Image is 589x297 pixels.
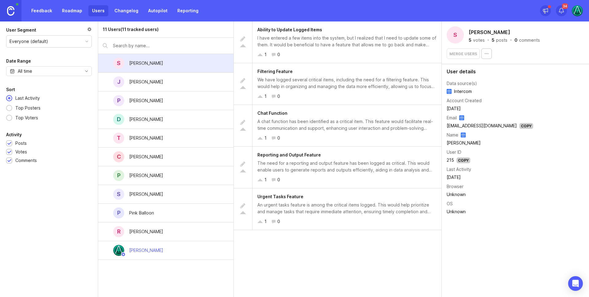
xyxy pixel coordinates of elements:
div: 1 [264,176,267,183]
td: Unknown [447,191,533,199]
div: We have logged several critical items, including the need for a filtering feature. This would hel... [257,76,437,90]
a: [EMAIL_ADDRESS][DOMAIN_NAME] [447,123,517,128]
div: OS [447,200,453,207]
div: User details [447,69,584,74]
div: Top Voters [12,114,41,121]
span: Urgent Tasks Feature [257,194,303,199]
span: Chat Function [257,110,287,116]
div: Date Range [6,57,31,65]
div: 0 [277,135,280,141]
div: 1 [264,93,267,100]
div: 0 [277,176,280,183]
a: Filtering FeatureWe have logged several critical items, including the need for a filtering featur... [234,63,441,105]
div: posts [496,38,507,42]
div: An urgent tasks feature is among the critical items logged. This would help prioritize and manage... [257,202,437,215]
img: Intercom logo [447,89,452,94]
div: 5 [492,38,495,42]
div: Everyone (default) [10,38,48,45]
div: Last Activity [12,95,43,102]
div: [PERSON_NAME] [129,172,163,179]
td: [PERSON_NAME] [447,139,533,147]
img: Jonathan Griffey [572,5,583,16]
a: Feedback [28,5,56,16]
div: C [113,151,124,162]
div: · [509,38,513,42]
td: Unknown [447,208,533,216]
div: [PERSON_NAME] [129,116,163,123]
span: 34 [562,3,568,9]
div: Posts [15,140,27,147]
div: Name [447,132,458,138]
div: 0 [514,38,518,42]
a: Autopilot [144,5,171,16]
div: [PERSON_NAME] [129,79,163,85]
div: Data source(s) [447,80,477,87]
div: [PERSON_NAME] [129,247,163,254]
div: Votes [15,148,27,155]
div: The need for a reporting and output feature has been logged as critical. This would enable users ... [257,160,437,173]
div: T [113,133,124,144]
div: Sort [6,86,15,93]
span: Ability to Update Logged Items [257,27,322,32]
span: Intercom [447,88,472,95]
a: Reporting [174,5,202,16]
a: Chat FunctionA chat function has been identified as a critical item. This feature would facilitat... [234,105,441,147]
time: [DATE] [447,175,461,180]
div: Last Activity [447,166,471,173]
a: Changelog [111,5,142,16]
svg: toggle icon [82,69,91,74]
div: A chat function has been identified as a critical item. This feature would facilitate real-time c... [257,118,437,132]
a: Urgent Tasks FeatureAn urgent tasks feature is among the critical items logged. This would help p... [234,188,441,230]
div: Pink Balloon [129,210,154,216]
div: 1 [264,51,267,58]
div: S [113,58,124,69]
h2: [PERSON_NAME] [468,28,511,37]
img: member badge [121,252,126,257]
div: User ID [447,149,461,156]
div: 5 [469,38,472,42]
div: Top Posters [12,105,44,111]
div: Activity [6,131,22,138]
div: S [447,26,464,44]
div: P [113,207,124,218]
div: votes [473,38,485,42]
div: · [487,38,490,42]
div: 1 [264,135,267,141]
div: P [113,95,124,106]
div: D [113,114,124,125]
a: Users [88,5,108,16]
div: Open Intercom Messenger [568,276,583,291]
a: Roadmap [58,5,86,16]
div: 0 [277,51,280,58]
time: [DATE] [447,106,461,111]
div: Browser [447,183,464,190]
div: comments [519,38,540,42]
a: Reporting and Output FeatureThe need for a reporting and output feature has been logged as critic... [234,147,441,188]
div: User Segment [6,26,36,34]
a: Ability to Update Logged ItemsI have entered a few items into the system, but I realized that I n... [234,21,441,63]
img: Jonathan Griffey [113,245,124,256]
div: [PERSON_NAME] [129,228,163,235]
div: 215 [447,157,454,164]
div: I have entered a few items into the system, but I realized that I need to update some of them. It... [257,35,437,48]
div: Comments [15,157,37,164]
span: Reporting and Output Feature [257,152,321,157]
div: [PERSON_NAME] [129,60,163,67]
input: Search by name... [113,42,229,49]
div: Copy [519,123,533,129]
img: Intercom logo [459,115,464,120]
div: Account Created [447,97,482,104]
div: R [113,226,124,237]
div: 11 Users (11 tracked users) [103,26,159,33]
div: Email [447,114,457,121]
img: Canny Home [7,6,14,16]
div: [PERSON_NAME] [129,97,163,104]
div: 0 [277,93,280,100]
div: All time [18,68,32,75]
div: [PERSON_NAME] [129,153,163,160]
div: P [113,170,124,181]
div: J [113,76,124,87]
span: Filtering Feature [257,69,293,74]
div: S [113,189,124,200]
div: Copy [456,157,470,163]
